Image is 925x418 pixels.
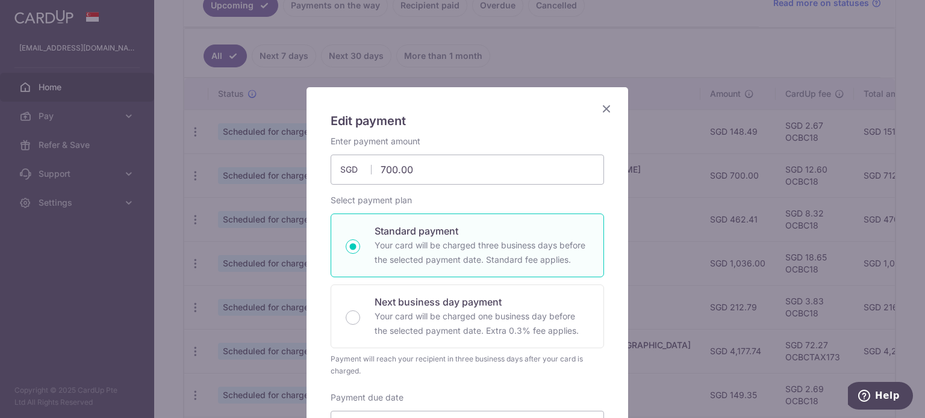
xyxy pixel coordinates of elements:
[331,135,420,147] label: Enter payment amount
[848,382,913,412] iframe: Opens a widget where you can find more information
[599,102,614,116] button: Close
[331,155,604,185] input: 0.00
[331,194,412,206] label: Select payment plan
[331,353,604,377] div: Payment will reach your recipient in three business days after your card is charged.
[375,309,589,338] p: Your card will be charged one business day before the selected payment date. Extra 0.3% fee applies.
[340,164,372,176] span: SGD
[375,224,589,238] p: Standard payment
[331,392,403,404] label: Payment due date
[331,111,604,131] h5: Edit payment
[375,295,589,309] p: Next business day payment
[375,238,589,267] p: Your card will be charged three business days before the selected payment date. Standard fee appl...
